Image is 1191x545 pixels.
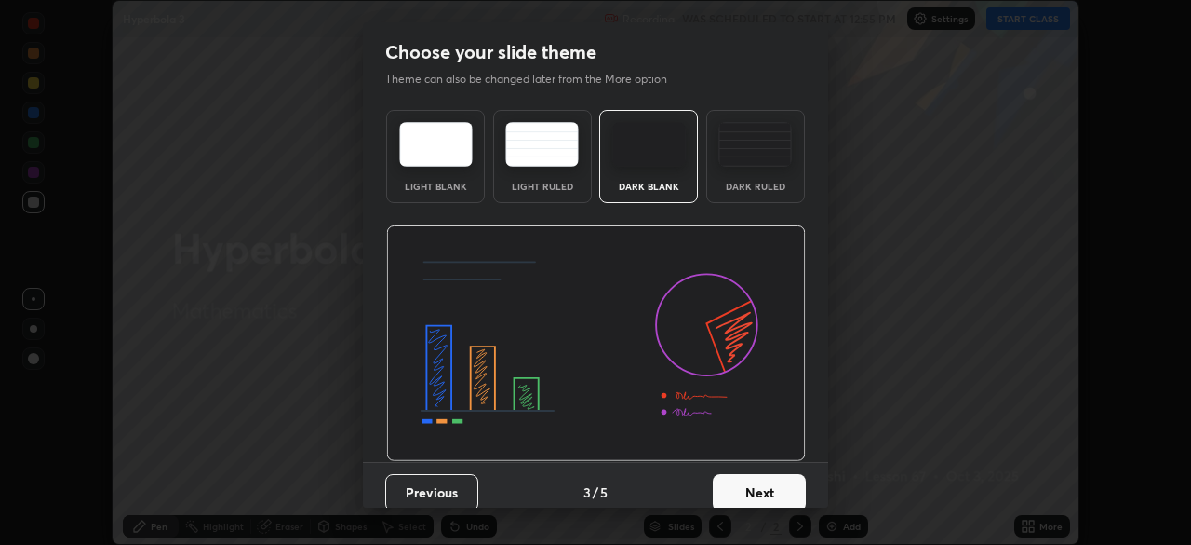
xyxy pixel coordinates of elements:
div: Light Blank [398,182,473,191]
button: Previous [385,474,478,511]
img: darkRuledTheme.de295e13.svg [718,122,792,167]
div: Dark Blank [611,182,686,191]
img: darkTheme.f0cc69e5.svg [612,122,686,167]
img: lightRuledTheme.5fabf969.svg [505,122,579,167]
h4: 3 [583,483,591,502]
div: Dark Ruled [718,182,793,191]
h4: 5 [600,483,608,502]
img: darkThemeBanner.d06ce4a2.svg [386,225,806,462]
p: Theme can also be changed later from the More option [385,71,687,88]
img: lightTheme.e5ed3b09.svg [399,122,473,167]
button: Next [713,474,806,511]
div: Light Ruled [505,182,580,191]
h4: / [593,483,598,502]
h2: Choose your slide theme [385,40,596,64]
